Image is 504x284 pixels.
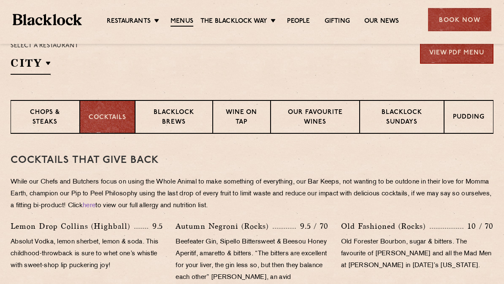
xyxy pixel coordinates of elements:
a: View PDF Menu [420,41,493,64]
p: While our Chefs and Butchers focus on using the Whole Animal to make something of everything, our... [11,176,493,212]
p: Lemon Drop Collins (Highball) [11,220,134,232]
a: People [287,17,310,26]
a: here [83,203,95,209]
p: Cocktails [89,113,126,123]
p: Pudding [453,113,485,123]
div: Book Now [428,8,491,31]
h3: Cocktails That Give Back [11,155,493,166]
p: Chops & Steaks [19,108,71,128]
a: Restaurants [107,17,151,26]
h2: City [11,56,51,75]
p: Wine on Tap [222,108,262,128]
p: Blacklock Brews [144,108,204,128]
p: Old Forester Bourbon, sugar & bitters. The favourite of [PERSON_NAME] and all the Mad Men at [PER... [341,236,493,272]
p: 10 / 70 [463,221,493,232]
p: 9.5 / 70 [296,221,328,232]
a: The Blacklock Way [201,17,267,26]
img: BL_Textured_Logo-footer-cropped.svg [13,14,82,26]
p: 9.5 [148,221,163,232]
p: Blacklock Sundays [369,108,435,128]
a: Our News [364,17,399,26]
p: Old Fashioned (Rocks) [341,220,430,232]
a: Gifting [325,17,350,26]
a: Menus [171,17,193,27]
p: Our favourite wines [279,108,351,128]
p: Absolut Vodka, lemon sherbet, lemon & soda. This childhood-throwback is sure to whet one’s whistl... [11,236,163,272]
p: Select a restaurant [11,41,79,51]
p: Autumn Negroni (Rocks) [176,220,273,232]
